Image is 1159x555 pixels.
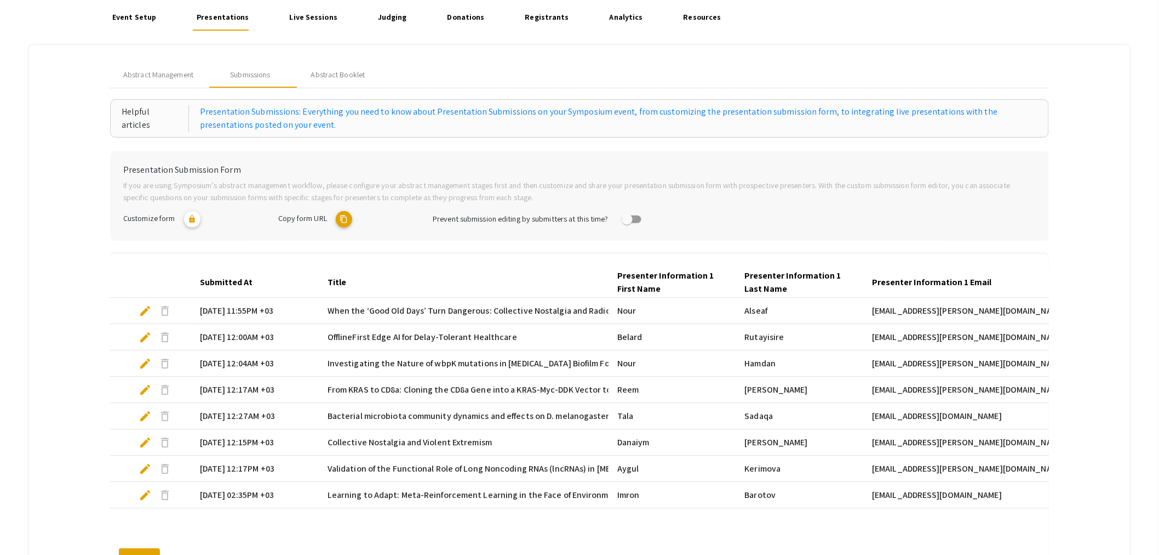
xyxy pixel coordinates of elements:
[863,403,1060,429] mat-cell: [EMAIL_ADDRESS][DOMAIN_NAME]
[191,377,319,403] mat-cell: [DATE] 12:17AM +03
[123,69,193,81] span: Abstract Management
[123,213,175,224] span: Customize form
[863,377,1060,403] mat-cell: [EMAIL_ADDRESS][PERSON_NAME][DOMAIN_NAME]
[328,462,659,475] span: Validation of the Functional Role of Long Noncoding RNAs (lncRNAs) in [MEDICAL_DATA]
[286,4,340,31] a: Live Sessions
[444,4,487,31] a: Donations
[123,165,1036,175] h6: Presentation Submission Form
[736,456,864,482] mat-cell: Kerimova
[336,211,352,228] mat-icon: copy URL
[328,410,663,423] span: Bacterial microbiota community dynamics and effects on D. melanogaster development
[158,383,171,397] span: delete
[139,436,152,449] span: edit
[122,105,189,132] div: Helpful articles
[863,298,1060,324] mat-cell: [EMAIL_ADDRESS][PERSON_NAME][DOMAIN_NAME]
[158,489,171,502] span: delete
[278,213,327,224] span: Copy form URL
[617,269,727,296] div: Presenter Information 1 First Name
[311,69,365,81] div: Abstract Booklet
[736,429,864,456] mat-cell: [PERSON_NAME]
[200,276,253,289] div: Submitted At
[680,4,724,31] a: Resources
[191,482,319,508] mat-cell: [DATE] 02:35PM +03
[863,324,1060,350] mat-cell: [EMAIL_ADDRESS][PERSON_NAME][DOMAIN_NAME]
[375,4,410,31] a: Judging
[328,383,713,397] span: From KRAS to CD8a: Cloning the CD8a Gene into a KRAS-Myc-DDK Vector to Differentiate CD8 Isoforms
[736,298,864,324] mat-cell: Alseaf
[191,350,319,377] mat-cell: [DATE] 12:04AM +03
[863,482,1060,508] mat-cell: [EMAIL_ADDRESS][DOMAIN_NAME]
[158,357,171,370] span: delete
[606,4,645,31] a: Analytics
[328,304,644,318] span: When the ‘Good Old Days’ Turn Dangerous: Collective Nostalgia and Radicalization
[139,489,152,502] span: edit
[433,213,608,224] span: Prevent submission editing by submitters at this time?
[736,324,864,350] mat-cell: Rutayisire
[191,456,319,482] mat-cell: [DATE] 12:17PM +03
[609,403,736,429] mat-cell: Tala
[872,276,1001,289] div: Presenter Information 1 Email
[609,482,736,508] mat-cell: Imron
[158,462,171,475] span: delete
[863,350,1060,377] mat-cell: [EMAIL_ADDRESS][PERSON_NAME][DOMAIN_NAME]
[609,324,736,350] mat-cell: Belard
[328,357,640,370] span: Investigating the Nature of wbpK mutations in [MEDICAL_DATA] Biofilm Formation​
[863,429,1060,456] mat-cell: [EMAIL_ADDRESS][PERSON_NAME][DOMAIN_NAME]
[139,331,152,344] span: edit
[191,403,319,429] mat-cell: [DATE] 12:27AM +03
[230,69,270,81] div: Submissions
[328,489,664,502] span: Learning to Adapt: Meta-Reinforcement Learning in the Face of Environmental Changes
[200,276,262,289] div: Submitted At
[609,298,736,324] mat-cell: Nour
[872,276,991,289] div: Presenter Information 1 Email
[139,383,152,397] span: edit
[8,506,47,547] iframe: Chat
[863,456,1060,482] mat-cell: [EMAIL_ADDRESS][PERSON_NAME][DOMAIN_NAME]
[736,350,864,377] mat-cell: Hamdan
[200,105,1037,132] a: Presentation Submissions: Everything you need to know about Presentation Submissions on your Symp...
[609,456,736,482] mat-cell: Aygul
[139,357,152,370] span: edit
[191,324,319,350] mat-cell: [DATE] 12:00AM +03
[110,4,159,31] a: Event Setup
[139,462,152,475] span: edit
[158,331,171,344] span: delete
[194,4,252,31] a: Presentations
[184,211,200,228] mat-icon: lock
[745,269,845,296] div: Presenter Information 1 Last Name
[736,403,864,429] mat-cell: Sadaqa
[139,304,152,318] span: edit
[609,350,736,377] mat-cell: Nour
[158,410,171,423] span: delete
[191,298,319,324] mat-cell: [DATE] 11:55PM +03
[139,410,152,423] span: edit
[123,179,1036,203] p: If you are using Symposium’s abstract management workflow, please configure your abstract managem...
[328,436,492,449] span: Collective Nostalgia and Violent Extremism
[745,269,855,296] div: Presenter Information 1 Last Name
[609,429,736,456] mat-cell: Danaiym
[736,482,864,508] mat-cell: Barotov
[736,377,864,403] mat-cell: [PERSON_NAME]
[158,436,171,449] span: delete
[158,304,171,318] span: delete
[328,276,346,289] div: Title
[328,276,356,289] div: Title
[609,377,736,403] mat-cell: Reem
[191,429,319,456] mat-cell: [DATE] 12:15PM +03
[617,269,718,296] div: Presenter Information 1 First Name
[522,4,572,31] a: Registrants
[328,331,517,344] span: OfflineFirst Edge AI for Delay-Tolerant Healthcare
